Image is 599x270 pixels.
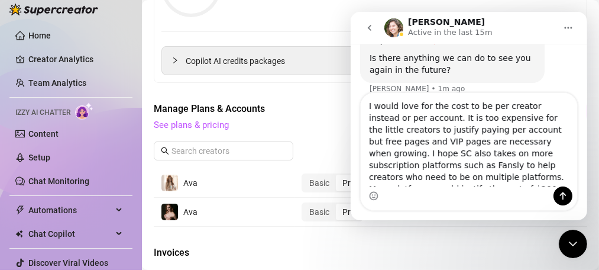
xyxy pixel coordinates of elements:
a: Chat Monitoring [28,176,89,186]
div: Basic [303,204,336,220]
a: Home [28,31,51,40]
img: Chat Copilot [15,230,23,238]
a: Setup [28,153,50,162]
div: Copilot AI credits packages [162,47,579,75]
div: segmented control [302,202,363,221]
a: Discover Viral Videos [28,258,108,268]
iframe: Intercom live chat [351,12,587,220]
iframe: Intercom live chat [559,230,587,258]
img: Ava [161,175,178,191]
span: Manage Plans & Accounts [154,102,429,116]
span: Copilot AI credits packages [186,54,569,67]
input: Search creators [171,144,277,157]
span: search [161,147,169,155]
span: Ava [183,178,197,188]
img: AI Chatter [75,102,93,120]
span: Invoices [154,246,352,260]
span: Automations [28,201,112,220]
div: Basic [303,175,336,191]
img: Ava [161,204,178,220]
span: Ava [183,207,197,217]
a: Content [28,129,59,139]
span: collapsed [171,57,179,64]
div: Pro [336,204,362,220]
div: segmented control [302,173,363,192]
a: Team Analytics [28,78,86,88]
img: logo-BBDzfeDw.svg [9,4,98,15]
a: See plans & pricing [154,120,229,130]
span: thunderbolt [15,205,25,215]
span: Izzy AI Chatter [15,107,70,118]
div: Pro [336,175,362,191]
a: Creator Analytics [28,50,123,69]
span: Chat Copilot [28,224,112,243]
